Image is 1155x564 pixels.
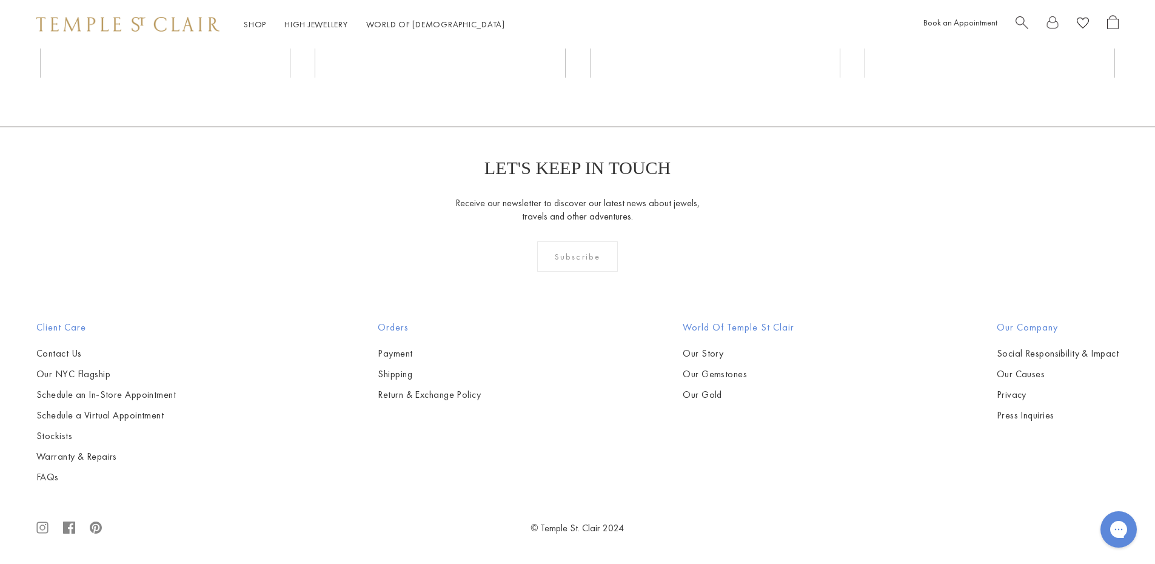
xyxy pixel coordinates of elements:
[36,17,219,32] img: Temple St. Clair
[36,429,176,443] a: Stockists
[378,388,481,401] a: Return & Exchange Policy
[366,19,505,30] a: World of [DEMOGRAPHIC_DATA]World of [DEMOGRAPHIC_DATA]
[531,522,624,534] a: © Temple St. Clair 2024
[1016,15,1028,34] a: Search
[683,320,794,335] h2: World of Temple St Clair
[455,196,700,223] p: Receive our newsletter to discover our latest news about jewels, travels and other adventures.
[997,320,1119,335] h2: Our Company
[36,320,176,335] h2: Client Care
[378,368,481,381] a: Shipping
[683,388,794,401] a: Our Gold
[683,347,794,360] a: Our Story
[683,368,794,381] a: Our Gemstones
[997,388,1119,401] a: Privacy
[284,19,348,30] a: High JewelleryHigh Jewellery
[36,368,176,381] a: Our NYC Flagship
[1094,507,1143,552] iframe: Gorgias live chat messenger
[1107,15,1119,34] a: Open Shopping Bag
[997,409,1119,422] a: Press Inquiries
[997,347,1119,360] a: Social Responsibility & Impact
[244,17,505,32] nav: Main navigation
[1077,15,1089,34] a: View Wishlist
[923,17,997,28] a: Book an Appointment
[484,158,671,178] p: LET'S KEEP IN TOUCH
[36,450,176,463] a: Warranty & Repairs
[36,347,176,360] a: Contact Us
[244,19,266,30] a: ShopShop
[378,320,481,335] h2: Orders
[36,409,176,422] a: Schedule a Virtual Appointment
[997,368,1119,381] a: Our Causes
[36,471,176,484] a: FAQs
[378,347,481,360] a: Payment
[36,388,176,401] a: Schedule an In-Store Appointment
[537,241,618,272] div: Subscribe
